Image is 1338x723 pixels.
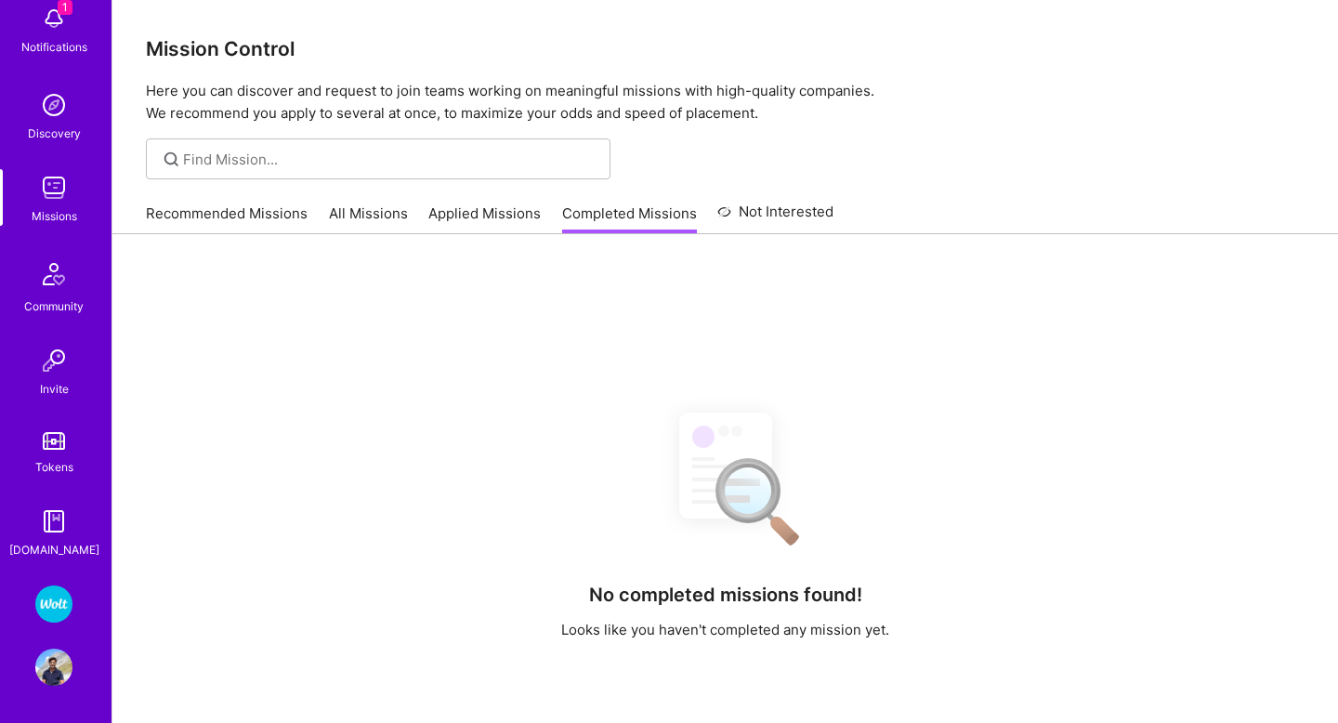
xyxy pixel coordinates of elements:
[28,124,81,143] div: Discovery
[35,86,72,124] img: discovery
[35,342,72,379] img: Invite
[647,396,805,559] img: No Results
[43,432,65,450] img: tokens
[146,204,308,234] a: Recommended Missions
[329,204,408,234] a: All Missions
[428,204,541,234] a: Applied Missions
[161,149,182,170] i: icon SearchGrey
[31,585,77,623] a: Wolt - Fintech: Payments Expansion Team
[32,252,76,296] img: Community
[31,649,77,686] a: User Avatar
[561,620,889,639] p: Looks like you haven't completed any mission yet.
[35,457,73,477] div: Tokens
[21,37,87,57] div: Notifications
[562,204,697,234] a: Completed Missions
[40,379,69,399] div: Invite
[146,80,1305,125] p: Here you can discover and request to join teams working on meaningful missions with high-quality ...
[35,585,72,623] img: Wolt - Fintech: Payments Expansion Team
[24,296,84,316] div: Community
[717,201,833,234] a: Not Interested
[589,584,862,606] h4: No completed missions found!
[146,37,1305,60] h3: Mission Control
[35,169,72,206] img: teamwork
[183,150,597,169] input: Find Mission...
[35,503,72,540] img: guide book
[9,540,99,559] div: [DOMAIN_NAME]
[35,649,72,686] img: User Avatar
[32,206,77,226] div: Missions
